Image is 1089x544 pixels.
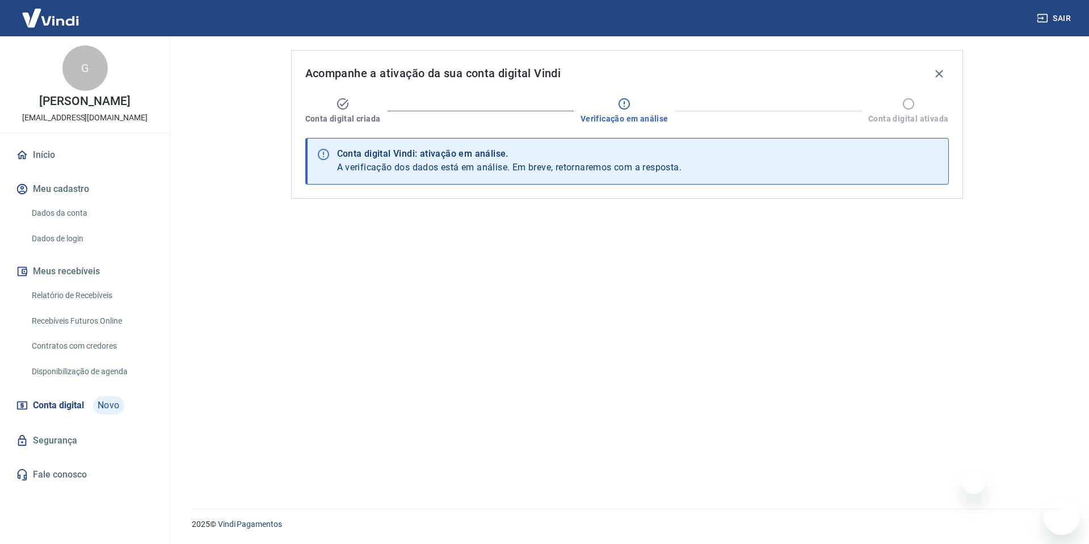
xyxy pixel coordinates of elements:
div: G [62,45,108,91]
span: Verificação em análise [581,113,668,124]
iframe: Botão para abrir a janela de mensagens [1044,499,1080,535]
img: Vindi [14,1,87,35]
a: Dados de login [27,227,156,250]
a: Disponibilização de agenda [27,360,156,383]
a: Relatório de Recebíveis [27,284,156,307]
p: [EMAIL_ADDRESS][DOMAIN_NAME] [22,112,148,124]
button: Sair [1035,8,1075,29]
button: Meu cadastro [14,177,156,202]
a: Contratos com credores [27,334,156,358]
a: Conta digitalNovo [14,392,156,419]
iframe: Fechar mensagem [962,471,985,494]
a: Vindi Pagamentos [218,520,282,529]
span: Conta digital ativada [868,113,948,124]
a: Início [14,143,156,168]
p: 2025 © [192,518,1062,530]
button: Meus recebíveis [14,259,156,284]
span: Conta digital [33,397,84,413]
span: Acompanhe a ativação da sua conta digital Vindi [305,64,561,82]
div: Conta digital Vindi: ativação em análise. [337,147,682,161]
span: Novo [93,396,124,415]
span: A verificação dos dados está em análise. Em breve, retornaremos com a resposta. [337,162,682,173]
a: Segurança [14,428,156,453]
a: Dados da conta [27,202,156,225]
span: Conta digital criada [305,113,381,124]
a: Fale conosco [14,462,156,487]
p: [PERSON_NAME] [39,95,130,107]
a: Recebíveis Futuros Online [27,309,156,333]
